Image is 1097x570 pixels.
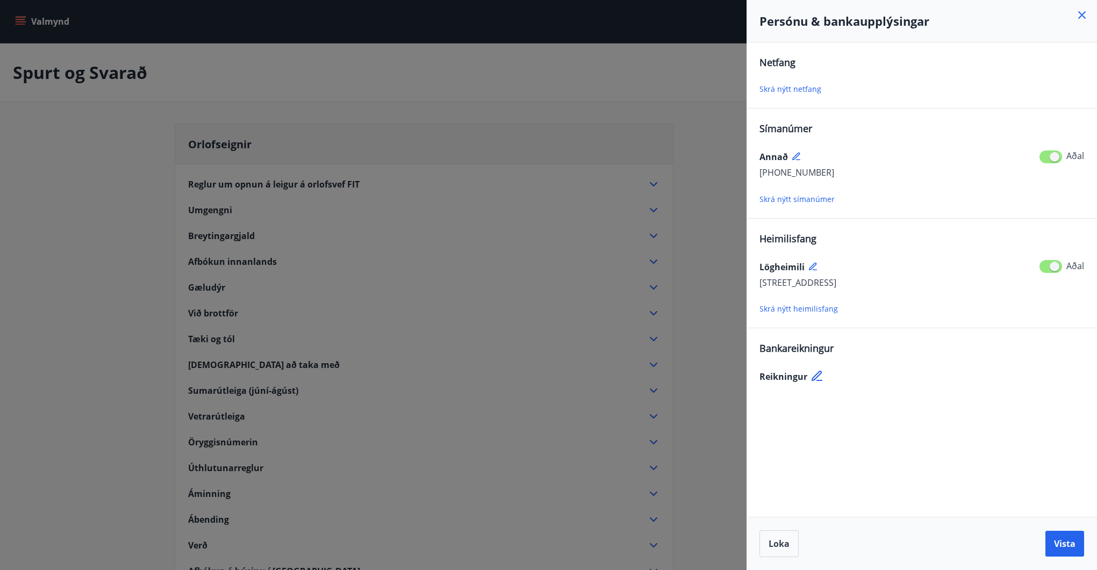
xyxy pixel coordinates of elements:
[1045,531,1084,557] button: Vista
[759,304,838,314] span: Skrá nýtt heimilisfang
[759,194,835,204] span: Skrá nýtt símanúmer
[1066,260,1084,272] span: Aðal
[759,84,821,94] span: Skrá nýtt netfang
[759,530,799,557] button: Loka
[1066,150,1084,162] span: Aðal
[759,167,834,178] span: [PHONE_NUMBER]
[769,538,790,550] span: Loka
[759,232,816,245] span: Heimilisfang
[759,342,834,355] span: Bankareikningur
[759,371,807,383] span: Reikningur
[759,56,795,69] span: Netfang
[759,151,788,163] span: Annað
[1054,538,1076,550] span: Vista
[759,13,1084,29] h4: Persónu & bankaupplýsingar
[759,277,836,288] span: [STREET_ADDRESS]
[759,261,805,273] span: Lögheimili
[759,122,812,135] span: Símanúmer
